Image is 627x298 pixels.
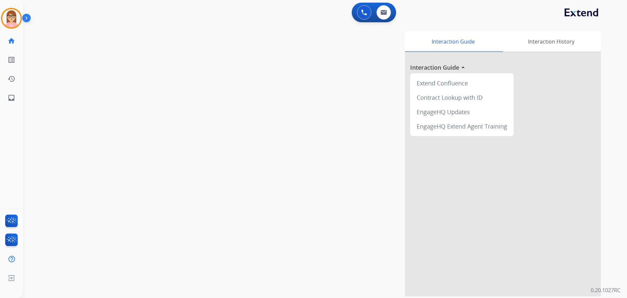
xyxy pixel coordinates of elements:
mat-icon: history [8,75,15,83]
mat-icon: inbox [8,94,15,102]
mat-icon: home [8,37,15,45]
div: EngageHQ Updates [413,105,511,119]
img: avatar [2,9,21,27]
div: Contract Lookup with ID [413,90,511,105]
div: EngageHQ Extend Agent Training [413,119,511,133]
div: Extend Confluence [413,76,511,90]
p: 0.20.1027RC [591,286,620,294]
mat-icon: list_alt [8,56,15,64]
div: Interaction Guide [405,31,501,52]
div: Interaction History [501,31,601,52]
